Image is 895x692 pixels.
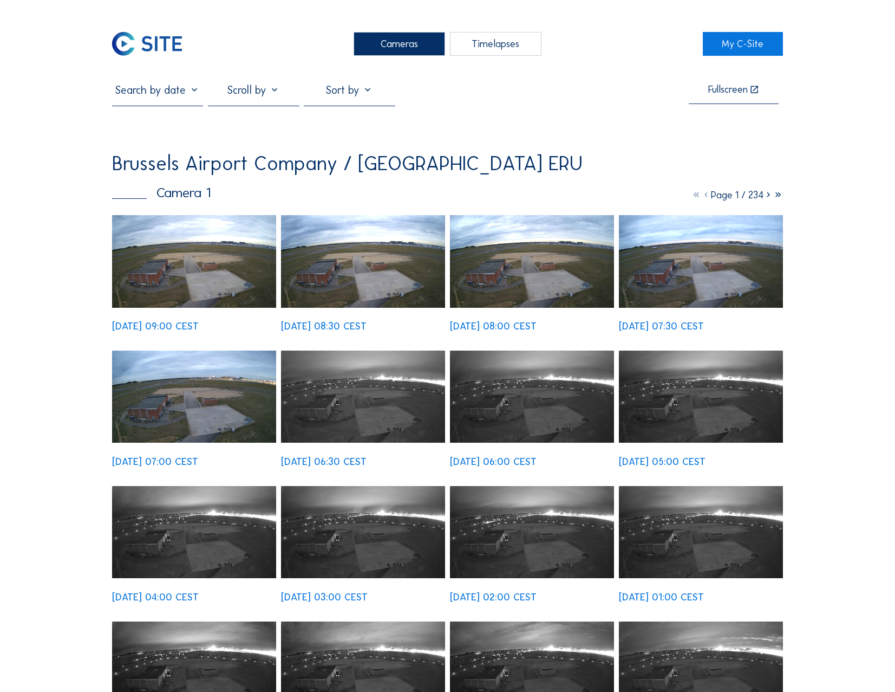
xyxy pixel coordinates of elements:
[112,186,211,199] div: Camera 1
[112,592,199,602] div: [DATE] 04:00 CEST
[112,215,276,308] img: image_53074334
[450,351,614,443] img: image_53069618
[112,457,198,467] div: [DATE] 07:00 CEST
[112,154,583,173] div: Brussels Airport Company / [GEOGRAPHIC_DATA] ERU
[281,215,445,308] img: image_53073552
[281,321,367,331] div: [DATE] 08:30 CEST
[619,321,704,331] div: [DATE] 07:30 CEST
[112,32,182,56] img: C-SITE Logo
[450,486,614,579] img: image_53068143
[281,486,445,579] img: image_53068467
[450,321,537,331] div: [DATE] 08:00 CEST
[281,351,445,443] img: image_53070402
[112,321,199,331] div: [DATE] 09:00 CEST
[354,32,445,56] div: Cameras
[450,457,537,467] div: [DATE] 06:00 CEST
[619,457,705,467] div: [DATE] 05:00 CEST
[450,215,614,308] img: image_53072758
[112,351,276,443] img: image_53071179
[619,592,704,602] div: [DATE] 01:00 CEST
[619,486,783,579] img: image_53067693
[703,32,783,56] a: My C-Site
[619,215,783,308] img: image_53071974
[450,592,537,602] div: [DATE] 02:00 CEST
[112,486,276,579] img: image_53068822
[281,457,367,467] div: [DATE] 06:30 CEST
[281,592,368,602] div: [DATE] 03:00 CEST
[112,32,193,56] a: C-SITE Logo
[711,189,763,201] span: Page 1 / 234
[450,32,541,56] div: Timelapses
[708,85,748,95] div: Fullscreen
[112,83,204,96] input: Search by date 󰅀
[619,351,783,443] img: image_53069273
